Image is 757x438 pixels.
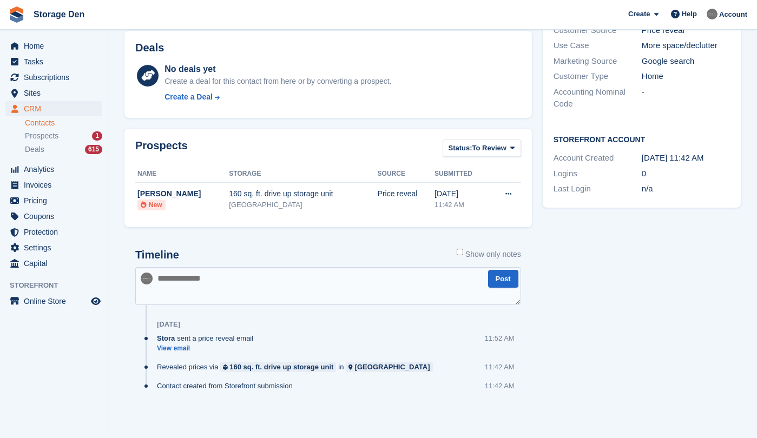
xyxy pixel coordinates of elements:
[24,54,89,69] span: Tasks
[435,165,489,183] th: Submitted
[472,143,506,154] span: To Review
[10,280,108,291] span: Storefront
[5,193,102,208] a: menu
[346,362,432,372] a: [GEOGRAPHIC_DATA]
[5,256,102,271] a: menu
[157,362,438,372] div: Revealed prices via in
[355,362,430,372] div: [GEOGRAPHIC_DATA]
[485,362,515,372] div: 11:42 AM
[229,188,377,200] div: 160 sq. ft. drive up storage unit
[135,165,229,183] th: Name
[157,333,175,343] span: Stora
[485,333,515,343] div: 11:52 AM
[719,9,747,20] span: Account
[642,152,730,164] div: [DATE] 11:42 AM
[554,55,642,68] div: Marketing Source
[135,249,179,261] h2: Timeline
[24,193,89,208] span: Pricing
[24,162,89,177] span: Analytics
[435,188,489,200] div: [DATE]
[25,130,102,142] a: Prospects 1
[24,294,89,309] span: Online Store
[9,6,25,23] img: stora-icon-8386f47178a22dfd0bd8f6a31ec36ba5ce8667c1dd55bd0f319d3a0aa187defe.svg
[24,70,89,85] span: Subscriptions
[157,381,298,391] div: Contact created from Storefront submission
[628,9,650,19] span: Create
[5,177,102,193] a: menu
[164,63,391,76] div: No deals yet
[24,240,89,255] span: Settings
[137,200,166,210] li: New
[141,273,153,284] img: Brian Barbour
[137,188,229,200] div: [PERSON_NAME]
[435,200,489,210] div: 11:42 AM
[378,165,435,183] th: Source
[707,9,717,19] img: Brian Barbour
[229,362,333,372] div: 160 sq. ft. drive up storage unit
[5,224,102,240] a: menu
[554,39,642,52] div: Use Case
[24,209,89,224] span: Coupons
[554,134,730,144] h2: Storefront Account
[89,295,102,308] a: Preview store
[5,294,102,309] a: menu
[24,38,89,54] span: Home
[5,101,102,116] a: menu
[642,70,730,83] div: Home
[5,38,102,54] a: menu
[488,270,518,288] button: Post
[554,168,642,180] div: Logins
[157,320,180,329] div: [DATE]
[24,256,89,271] span: Capital
[5,85,102,101] a: menu
[554,86,642,110] div: Accounting Nominal Code
[24,224,89,240] span: Protection
[164,91,213,103] div: Create a Deal
[457,249,463,255] input: Show only notes
[25,118,102,128] a: Contacts
[157,344,259,353] a: View email
[164,76,391,87] div: Create a deal for this contact from here or by converting a prospect.
[29,5,89,23] a: Storage Den
[92,131,102,141] div: 1
[25,144,102,155] a: Deals 615
[25,131,58,141] span: Prospects
[554,183,642,195] div: Last Login
[449,143,472,154] span: Status:
[85,145,102,154] div: 615
[135,140,188,160] h2: Prospects
[24,101,89,116] span: CRM
[457,249,521,260] label: Show only notes
[229,200,377,210] div: [GEOGRAPHIC_DATA]
[378,188,435,200] div: Price reveal
[642,39,730,52] div: More space/declutter
[554,70,642,83] div: Customer Type
[485,381,515,391] div: 11:42 AM
[5,162,102,177] a: menu
[642,168,730,180] div: 0
[642,86,730,110] div: -
[554,152,642,164] div: Account Created
[164,91,391,103] a: Create a Deal
[642,24,730,37] div: Price reveal
[157,333,259,343] div: sent a price reveal email
[5,70,102,85] a: menu
[229,165,377,183] th: Storage
[5,54,102,69] a: menu
[5,209,102,224] a: menu
[443,140,521,157] button: Status: To Review
[554,24,642,37] div: Customer Source
[135,42,164,54] h2: Deals
[220,362,336,372] a: 160 sq. ft. drive up storage unit
[24,85,89,101] span: Sites
[25,144,44,155] span: Deals
[24,177,89,193] span: Invoices
[682,9,697,19] span: Help
[5,240,102,255] a: menu
[642,183,730,195] div: n/a
[642,55,730,68] div: Google search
